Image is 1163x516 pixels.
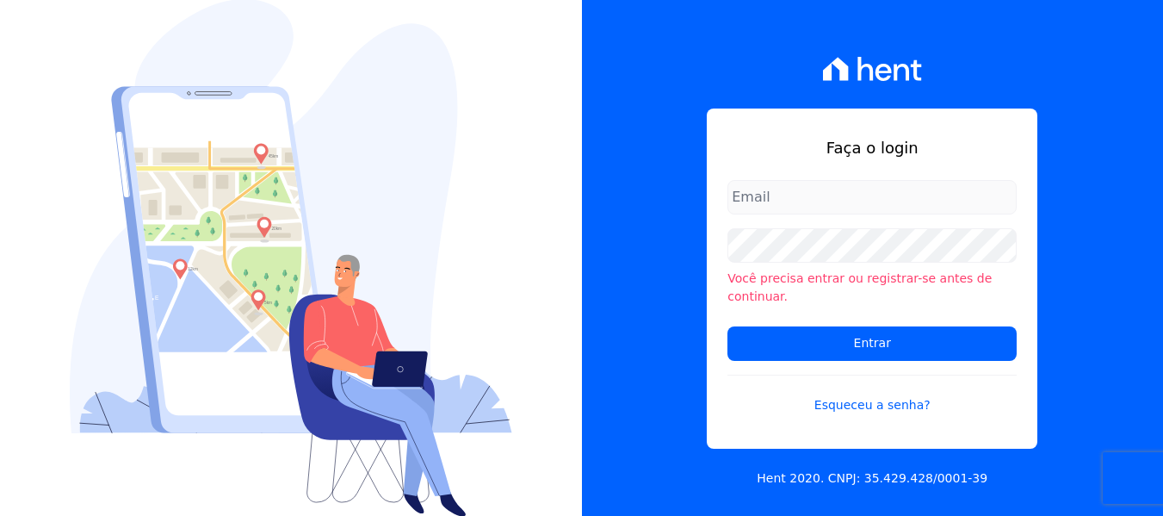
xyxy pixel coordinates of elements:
input: Email [727,180,1017,214]
li: Você precisa entrar ou registrar-se antes de continuar. [727,270,1017,306]
input: Entrar [727,326,1017,361]
p: Hent 2020. CNPJ: 35.429.428/0001-39 [757,469,987,488]
a: Esqueceu a senha? [727,375,1017,414]
h1: Faça o login [727,136,1017,159]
